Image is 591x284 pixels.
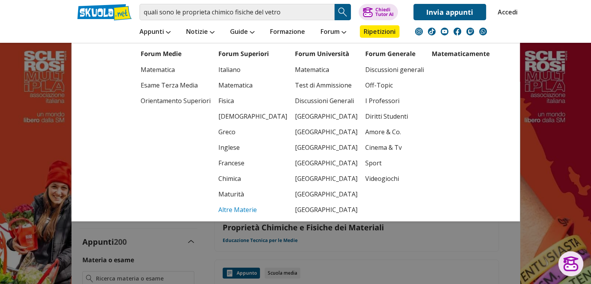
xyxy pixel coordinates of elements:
a: [GEOGRAPHIC_DATA] [295,140,357,155]
a: Discussioni Generali [295,93,357,109]
span: Forum Superiori [218,49,269,58]
a: Italiano [218,62,287,77]
img: Cerca appunti, riassunti o versioni [337,6,349,18]
a: Guide [228,25,256,39]
a: Invia appunti [413,4,486,20]
a: Matematicamente [432,49,490,58]
img: youtube [441,28,448,35]
a: [GEOGRAPHIC_DATA] [295,124,357,140]
img: twitch [466,28,474,35]
div: Chiedi Tutor AI [375,7,393,17]
a: [DEMOGRAPHIC_DATA] [218,109,287,124]
a: [GEOGRAPHIC_DATA] [295,202,357,217]
a: Discussioni generali [365,62,424,77]
a: I Professori [365,93,424,109]
button: Search Button [335,4,351,20]
a: Inglese [218,140,287,155]
img: facebook [453,28,461,35]
a: Esame Terza Media [141,77,211,93]
a: Orientamento Superiori [141,93,211,109]
img: WhatsApp [479,28,487,35]
a: Videogiochi [365,171,424,186]
a: Accedi [498,4,514,20]
a: Test di Ammissione [295,77,357,93]
span: Forum Generale [365,49,415,58]
a: Matematica [218,77,287,93]
a: Maturità [218,186,287,202]
a: Appunti [138,25,173,39]
a: Sport [365,155,424,171]
span: Forum Medie [141,49,181,58]
a: Chimica [218,171,287,186]
a: Forum [319,25,348,39]
a: Matematica [141,62,211,77]
a: [GEOGRAPHIC_DATA] [295,109,357,124]
a: [GEOGRAPHIC_DATA] [295,155,357,171]
a: Altre Materie [218,202,287,217]
a: [GEOGRAPHIC_DATA] [295,186,357,202]
input: Cerca appunti, riassunti o versioni [139,4,335,20]
span: Forum Università [295,49,349,58]
a: Greco [218,124,287,140]
a: Fisica [218,93,287,109]
a: [GEOGRAPHIC_DATA] [295,171,357,186]
a: Formazione [268,25,307,39]
a: Cinema & Tv [365,140,424,155]
img: instagram [415,28,423,35]
a: Notizie [184,25,216,39]
a: Amore & Co. [365,124,424,140]
button: ChiediTutor AI [359,4,398,20]
a: Matematica [295,62,357,77]
a: Off-Topic [365,77,424,93]
a: Ripetizioni [360,25,399,38]
a: Francese [218,155,287,171]
a: Diritti Studenti [365,109,424,124]
img: tiktok [428,28,436,35]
